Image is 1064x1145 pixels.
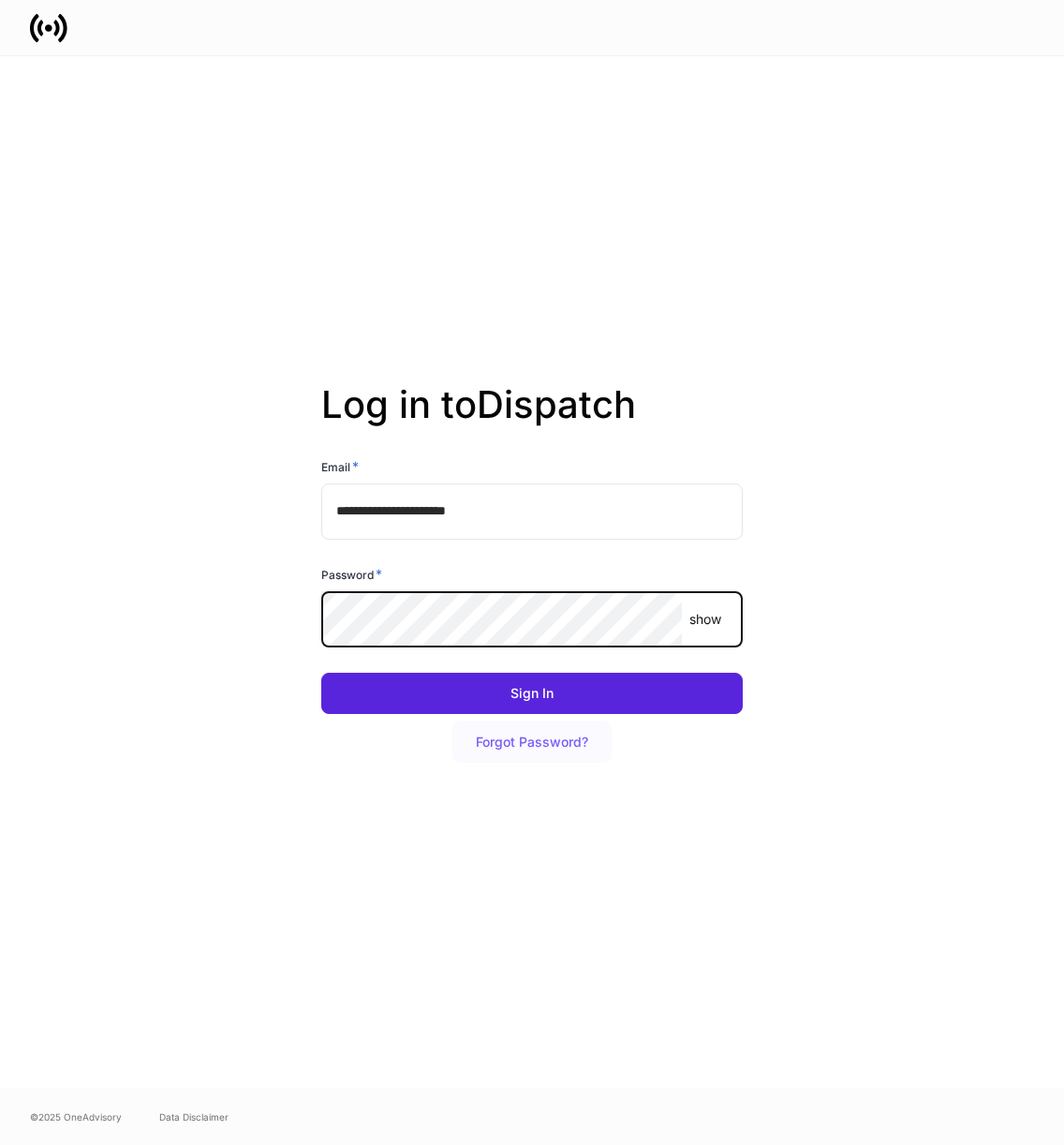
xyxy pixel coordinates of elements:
a: Data Disclaimer [159,1109,229,1124]
div: Forgot Password? [476,736,588,749]
h6: Password [321,565,382,584]
h6: Email [321,457,359,476]
p: show [689,610,721,629]
div: Sign In [510,687,554,700]
button: Sign In [321,673,743,714]
span: © 2025 OneAdvisory [30,1109,122,1124]
button: Forgot Password? [452,721,612,763]
h2: Log in to Dispatch [321,382,743,457]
